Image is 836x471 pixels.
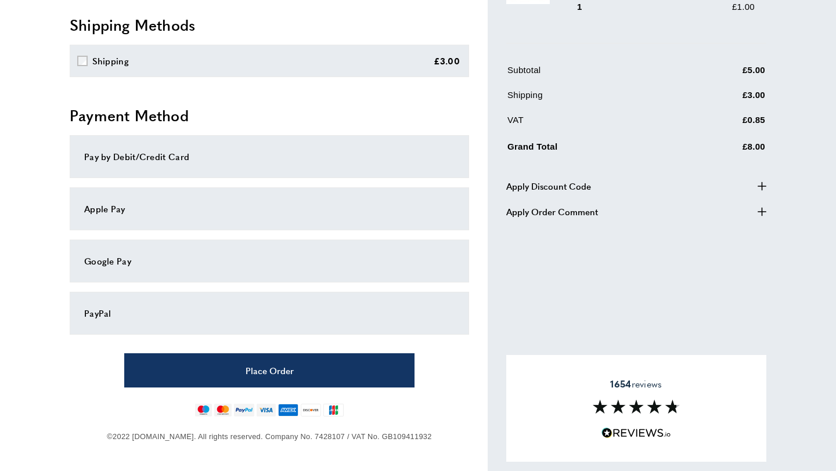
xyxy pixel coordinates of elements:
td: Grand Total [507,138,684,163]
img: discover [301,404,321,416]
span: Apply Discount Code [506,179,591,193]
td: £5.00 [685,63,765,86]
td: £0.85 [685,113,765,136]
div: Pay by Debit/Credit Card [84,150,455,164]
div: £3.00 [434,54,460,68]
img: paypal [234,404,254,416]
span: reviews [610,378,662,390]
span: £1.00 [732,2,755,12]
div: Google Pay [84,254,455,268]
img: jcb [323,404,344,416]
td: Subtotal [507,63,684,86]
td: VAT [507,113,684,136]
button: Place Order [124,353,415,387]
td: £3.00 [685,88,765,111]
td: £8.00 [685,138,765,163]
img: visa [257,404,276,416]
img: Reviews section [593,400,680,414]
span: Apply Order Comment [506,205,598,219]
img: mastercard [214,404,231,416]
td: Shipping [507,88,684,111]
img: maestro [195,404,212,416]
h2: Payment Method [70,105,469,126]
h2: Shipping Methods [70,15,469,35]
span: ©2022 [DOMAIN_NAME]. All rights reserved. Company No. 7428107 / VAT No. GB109411932 [107,432,431,441]
div: Shipping [92,54,129,68]
img: american-express [278,404,298,416]
div: PayPal [84,306,455,320]
div: Apple Pay [84,202,455,216]
strong: 1654 [610,377,631,390]
img: Reviews.io 5 stars [601,427,671,439]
